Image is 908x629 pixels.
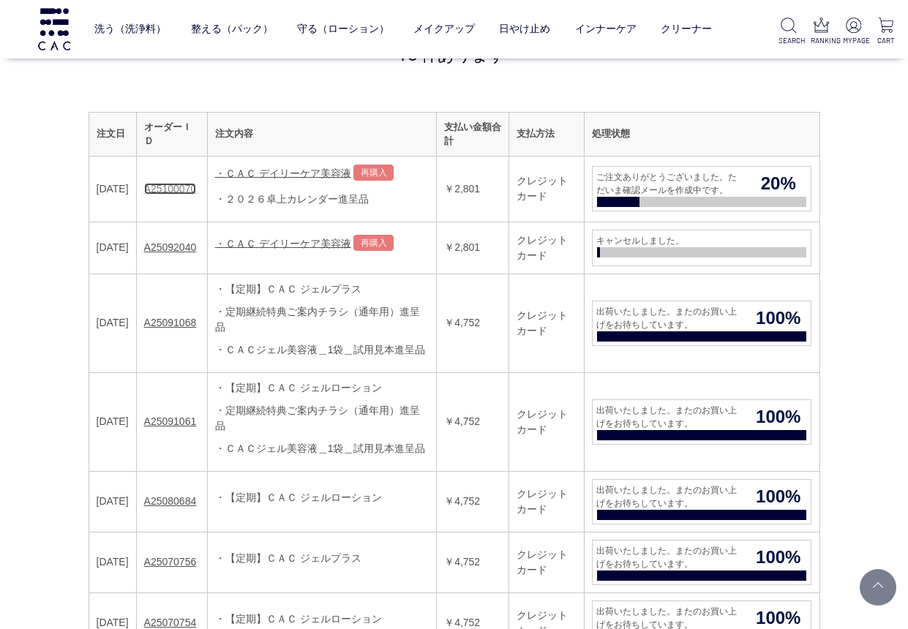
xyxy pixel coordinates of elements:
td: ￥2,801 [437,222,509,274]
span: 出荷いたしました。またのお買い上げをお待ちしています。 [593,404,746,430]
td: [DATE] [89,156,136,222]
span: 20% [746,170,811,197]
a: インナーケア [575,11,637,47]
th: 注文日 [89,112,136,156]
a: ・ＣＡＣ デイリーケア美容液 [215,237,351,249]
a: 日やけ止め [499,11,550,47]
a: A25080684 [144,495,197,507]
div: ・【定期】ＣＡＣ ジェルローション [215,490,429,505]
a: メイクアップ [413,11,475,47]
td: クレジットカード [509,222,585,274]
a: 洗う（洗浄料） [94,11,166,47]
div: ・ＣＡＣジェル美容液＿1袋＿試用見本進呈品 [215,342,429,358]
td: クレジットカード [509,274,585,372]
th: 処理状態 [585,112,819,156]
a: 出荷いたしました。またのお買い上げをお待ちしています。 100% [592,301,811,346]
span: ご注文ありがとうございました。ただいま確認メールを作成中です。 [593,170,746,197]
div: ・定期継続特典ご案内チラシ（通年用）進呈品 [215,304,429,335]
td: [DATE] [89,372,136,471]
td: [DATE] [89,532,136,592]
div: ・ＣＡＣジェル美容液＿1袋＿試用見本進呈品 [215,441,429,456]
a: 出荷いたしました。またのお買い上げをお待ちしています。 100% [592,479,811,524]
a: クリーナー [661,11,712,47]
td: [DATE] [89,222,136,274]
a: A25100070 [144,183,197,195]
span: 100% [746,544,811,570]
a: 整える（パック） [191,11,273,47]
td: ￥4,752 [437,274,509,372]
a: A25070754 [144,617,197,628]
a: CART [876,18,896,46]
td: ￥4,752 [437,532,509,592]
td: ￥4,752 [437,471,509,532]
span: 100% [746,483,811,510]
div: ・【定期】ＣＡＣ ジェルローション [215,380,429,396]
a: 再購入 [353,235,394,251]
span: 100% [746,305,811,331]
span: 100% [746,404,811,430]
a: A25092040 [144,241,197,253]
a: 再購入 [353,165,394,181]
img: logo [36,8,72,50]
a: キャンセルしました。 [592,230,811,266]
p: RANKING [811,35,831,46]
th: 支払方法 [509,112,585,156]
a: ・ＣＡＣ デイリーケア美容液 [215,167,351,178]
span: 出荷いたしました。またのお買い上げをお待ちしています。 [593,544,746,570]
a: A25091068 [144,317,197,328]
a: ご注文ありがとうございました。ただいま確認メールを作成中です。 20% [592,166,811,211]
span: 出荷いたしました。またのお買い上げをお待ちしています。 [593,305,746,331]
a: A25070756 [144,556,197,568]
a: A25091061 [144,415,197,427]
div: ・定期継続特典ご案内チラシ（通年用）進呈品 [215,403,429,434]
th: 注文内容 [207,112,437,156]
a: 出荷いたしました。またのお買い上げをお待ちしています。 100% [592,540,811,585]
span: 出荷いたしました。またのお買い上げをお待ちしています。 [593,483,746,510]
p: CART [876,35,896,46]
td: クレジットカード [509,532,585,592]
p: MYPAGE [843,35,863,46]
td: クレジットカード [509,372,585,471]
p: SEARCH [778,35,799,46]
td: [DATE] [89,471,136,532]
a: MYPAGE [843,18,863,46]
a: SEARCH [778,18,799,46]
a: 出荷いたしました。またのお買い上げをお待ちしています。 100% [592,399,811,445]
td: クレジットカード [509,471,585,532]
th: 支払い金額合計 [437,112,509,156]
span: キャンセルしました。 [593,234,803,247]
div: ・【定期】ＣＡＣ ジェルプラス [215,282,429,297]
a: 守る（ローション） [297,11,389,47]
div: ・２０２６卓上カレンダー進呈品 [215,192,429,207]
td: ￥4,752 [437,372,509,471]
td: ￥2,801 [437,156,509,222]
td: [DATE] [89,274,136,372]
th: オーダーＩＤ [136,112,207,156]
div: ・【定期】ＣＡＣ ジェルプラス [215,551,429,566]
td: クレジットカード [509,156,585,222]
a: RANKING [811,18,831,46]
div: ・【定期】ＣＡＣ ジェルローション [215,611,429,627]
